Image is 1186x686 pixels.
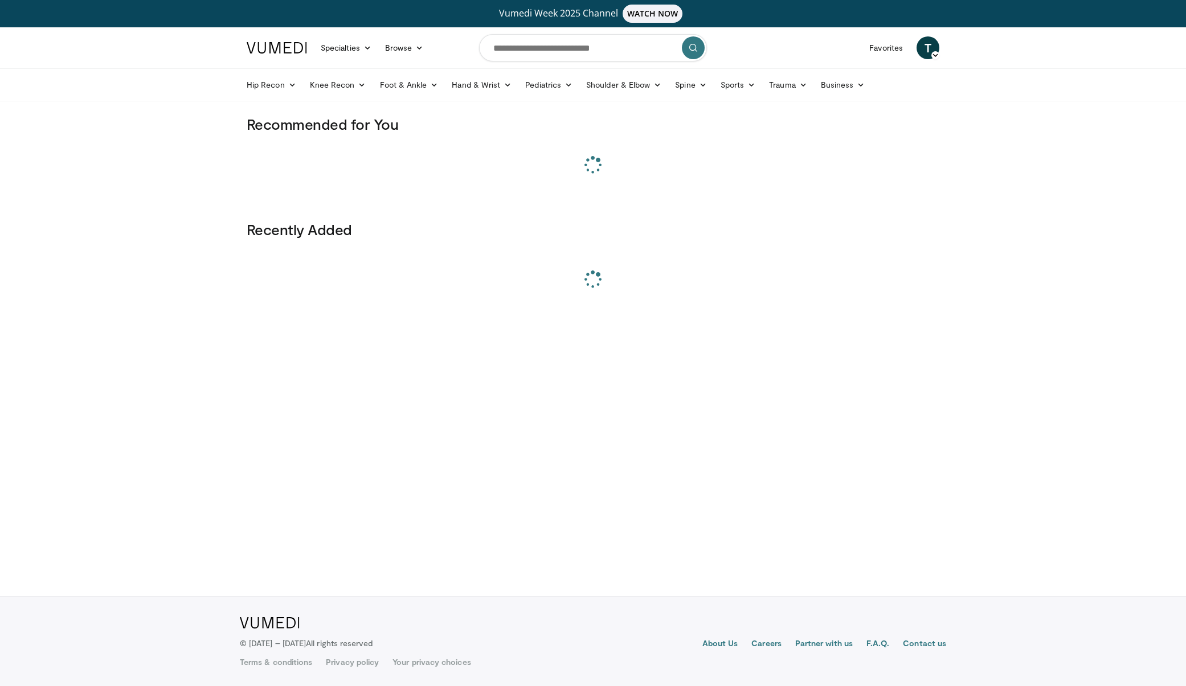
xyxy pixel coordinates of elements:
a: Sports [714,73,763,96]
a: Partner with us [795,638,853,651]
a: Favorites [862,36,910,59]
img: VuMedi Logo [240,617,300,629]
span: WATCH NOW [623,5,683,23]
a: Hand & Wrist [445,73,518,96]
a: About Us [702,638,738,651]
a: Trauma [762,73,814,96]
a: Business [814,73,872,96]
a: Vumedi Week 2025 ChannelWATCH NOW [248,5,938,23]
a: Spine [668,73,713,96]
a: Foot & Ankle [373,73,445,96]
a: Pediatrics [518,73,579,96]
a: Terms & conditions [240,656,312,668]
h3: Recently Added [247,220,939,239]
a: Hip Recon [240,73,303,96]
a: Specialties [314,36,378,59]
span: All rights reserved [306,638,373,648]
a: Careers [751,638,782,651]
a: Your privacy choices [392,656,471,668]
a: Browse [378,36,431,59]
p: © [DATE] – [DATE] [240,638,373,649]
h3: Recommended for You [247,115,939,133]
img: VuMedi Logo [247,42,307,54]
a: Privacy policy [326,656,379,668]
a: F.A.Q. [866,638,889,651]
a: T [917,36,939,59]
input: Search topics, interventions [479,34,707,61]
a: Knee Recon [303,73,373,96]
a: Shoulder & Elbow [579,73,668,96]
a: Contact us [903,638,946,651]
